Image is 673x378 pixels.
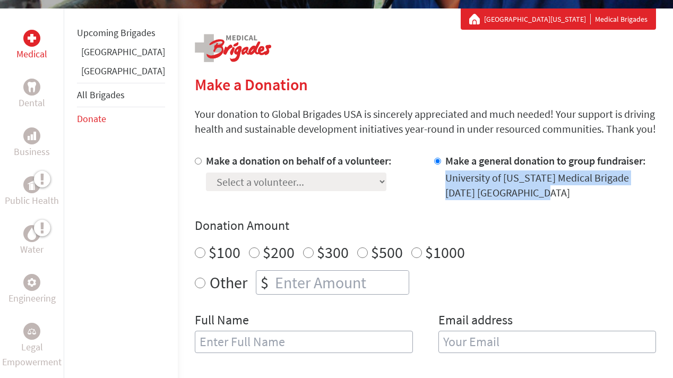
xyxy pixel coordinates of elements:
div: $ [256,271,273,294]
label: Make a donation on behalf of a volunteer: [206,154,392,167]
img: Engineering [28,278,36,287]
img: logo-medical.png [195,34,271,62]
label: $1000 [425,242,465,262]
a: [GEOGRAPHIC_DATA][US_STATE] [484,14,591,24]
div: Medical [23,30,40,47]
a: EngineeringEngineering [8,274,56,306]
p: Legal Empowerment [2,340,62,370]
div: University of [US_STATE] Medical Brigade [DATE] [GEOGRAPHIC_DATA] [445,170,657,200]
img: Dental [28,82,36,92]
input: Enter Amount [273,271,409,294]
a: All Brigades [77,89,125,101]
img: Public Health [28,179,36,190]
li: Upcoming Brigades [77,21,165,45]
div: Medical Brigades [469,14,648,24]
div: Dental [23,79,40,96]
div: Public Health [23,176,40,193]
li: Donate [77,107,165,131]
label: $300 [317,242,349,262]
p: Medical [16,47,47,62]
div: Engineering [23,274,40,291]
label: Full Name [195,312,249,331]
h2: Make a Donation [195,75,656,94]
a: [GEOGRAPHIC_DATA] [81,65,165,77]
a: MedicalMedical [16,30,47,62]
input: Your Email [438,331,657,353]
a: BusinessBusiness [14,127,50,159]
p: Dental [19,96,45,110]
p: Public Health [5,193,59,208]
div: Legal Empowerment [23,323,40,340]
a: Donate [77,113,106,125]
input: Enter Full Name [195,331,413,353]
label: $500 [371,242,403,262]
a: DentalDental [19,79,45,110]
label: Other [210,270,247,295]
li: All Brigades [77,83,165,107]
h4: Donation Amount [195,217,656,234]
a: WaterWater [20,225,44,257]
div: Business [23,127,40,144]
img: Water [28,227,36,239]
p: Your donation to Global Brigades USA is sincerely appreciated and much needed! Your support is dr... [195,107,656,136]
label: $100 [209,242,240,262]
img: Business [28,132,36,140]
label: Email address [438,312,513,331]
a: [GEOGRAPHIC_DATA] [81,46,165,58]
a: Legal EmpowermentLegal Empowerment [2,323,62,370]
li: Panama [77,64,165,83]
label: $200 [263,242,295,262]
a: Upcoming Brigades [77,27,156,39]
li: Ghana [77,45,165,64]
img: Medical [28,34,36,42]
div: Water [23,225,40,242]
a: Public HealthPublic Health [5,176,59,208]
p: Water [20,242,44,257]
p: Business [14,144,50,159]
img: Legal Empowerment [28,328,36,334]
label: Make a general donation to group fundraiser: [445,154,646,167]
p: Engineering [8,291,56,306]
